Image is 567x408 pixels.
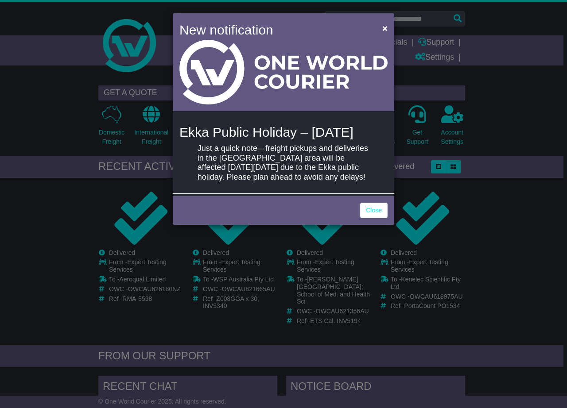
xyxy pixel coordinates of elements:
button: Close [378,19,392,37]
span: × [382,23,388,33]
img: Light [179,40,388,104]
a: Close [360,203,388,218]
h4: New notification [179,20,369,40]
h4: Ekka Public Holiday – [DATE] [179,125,388,139]
p: Just a quick note—freight pickups and deliveries in the [GEOGRAPHIC_DATA] area will be affected [... [198,144,369,182]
